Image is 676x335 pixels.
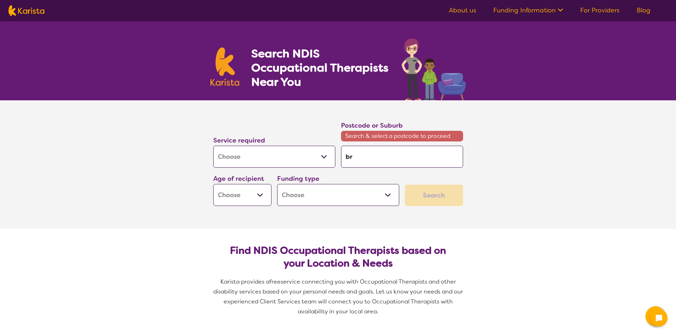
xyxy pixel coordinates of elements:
h1: Search NDIS Occupational Therapists Near You [251,46,389,89]
input: Type [341,146,463,168]
h2: Find NDIS Occupational Therapists based on your Location & Needs [219,244,457,270]
a: For Providers [580,6,620,15]
a: Funding Information [493,6,563,15]
span: Karista provides a [220,278,269,285]
img: occupational-therapy [402,38,466,100]
label: Age of recipient [213,174,264,183]
span: service connecting you with Occupational Therapists and other disability services based on your p... [213,278,465,315]
a: Blog [637,6,650,15]
label: Service required [213,136,265,145]
a: About us [449,6,476,15]
span: Search & select a postcode to proceed [341,131,463,141]
button: Channel Menu [645,306,665,326]
label: Funding type [277,174,319,183]
img: Karista logo [9,5,44,16]
span: free [269,278,281,285]
label: Postcode or Suburb [341,121,403,130]
img: Karista logo [210,48,240,86]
